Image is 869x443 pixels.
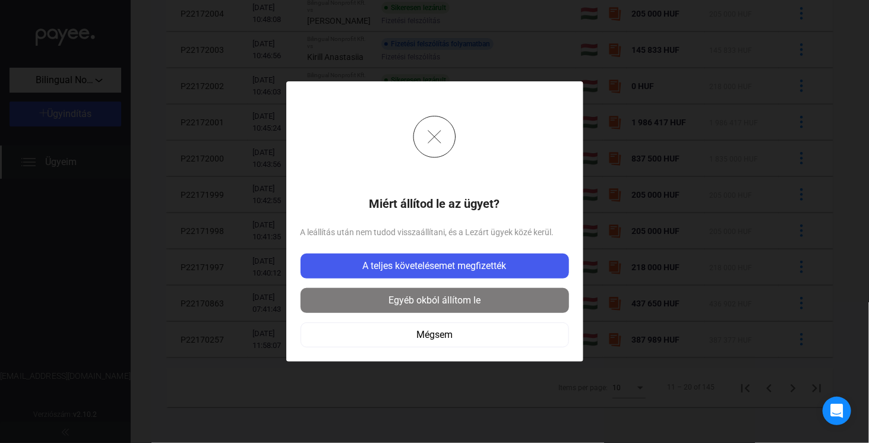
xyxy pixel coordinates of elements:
[301,197,569,211] h1: Miért állítod le az ügyet?
[823,397,851,425] div: Open Intercom Messenger
[301,225,569,239] span: A leállítás után nem tudod visszaállítani, és a Lezárt ügyek közé kerül.
[304,293,565,308] div: Egyéb okból állítom le
[305,328,565,342] div: Mégsem
[304,259,565,273] div: A teljes követelésemet megfizették
[301,322,569,347] button: Mégsem
[301,254,569,279] button: A teljes követelésemet megfizették
[301,288,569,313] button: Egyéb okból állítom le
[413,116,456,158] img: cross-grey-circle.svg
